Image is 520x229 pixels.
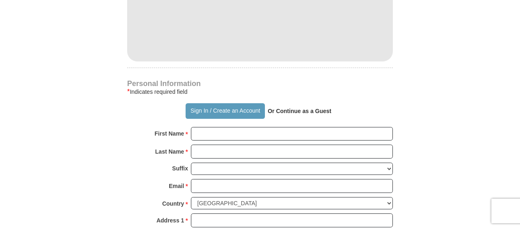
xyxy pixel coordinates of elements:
button: Sign In / Create an Account [186,103,264,119]
strong: Country [162,198,184,209]
strong: Email [169,180,184,192]
strong: First Name [155,128,184,139]
strong: Suffix [172,163,188,174]
strong: Last Name [155,146,184,157]
h4: Personal Information [127,80,393,87]
div: Indicates required field [127,87,393,97]
strong: Address 1 [157,215,184,226]
strong: Or Continue as a Guest [268,108,332,114]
